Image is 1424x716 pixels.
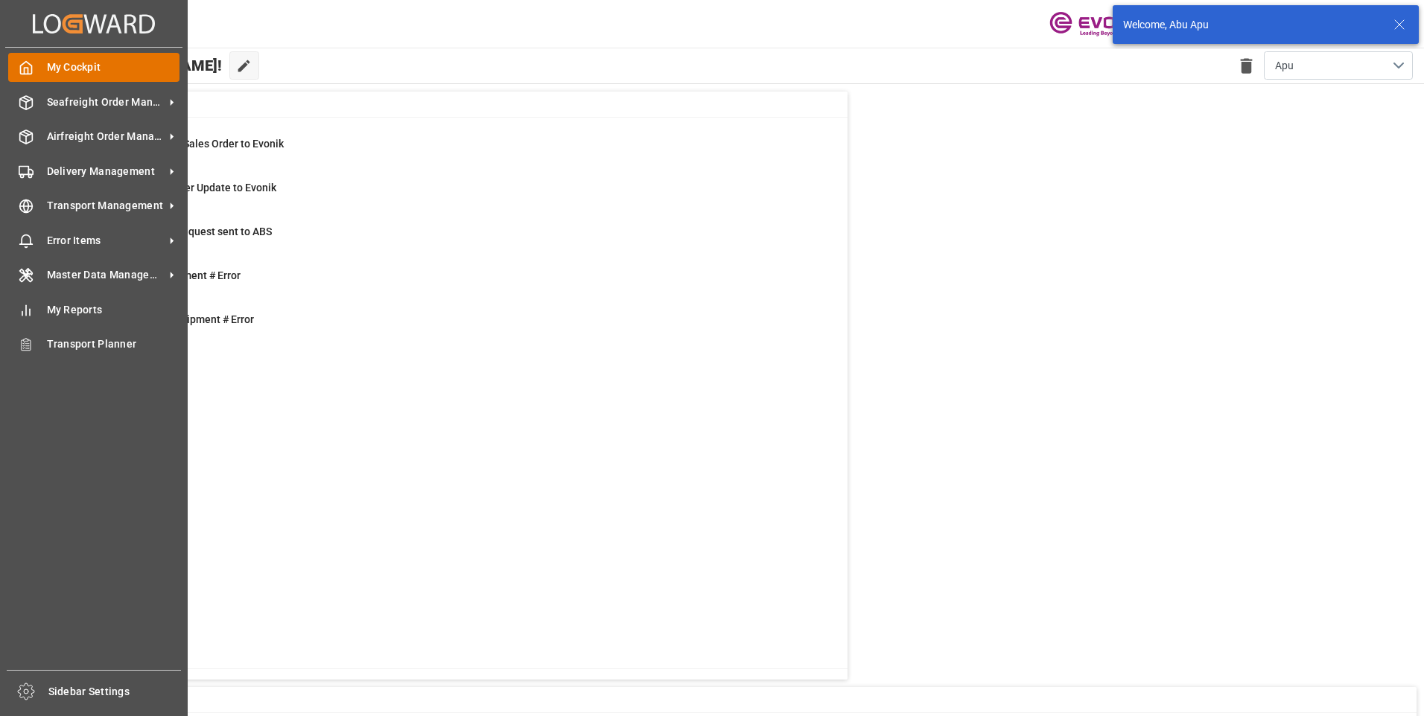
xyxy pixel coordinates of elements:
a: My Reports [8,295,179,324]
span: Airfreight Order Management [47,129,165,144]
span: Hello [PERSON_NAME]! [62,51,222,80]
a: My Cockpit [8,53,179,82]
span: Pending Bkg Request sent to ABS [114,226,272,237]
div: Welcome, Abu Apu [1123,17,1379,33]
button: open menu [1264,51,1413,80]
span: Apu [1275,58,1294,74]
span: Master Data Management [47,267,165,283]
span: Error Sales Order Update to Evonik [114,182,276,194]
img: Evonik-brand-mark-Deep-Purple-RGB.jpeg_1700498283.jpeg [1049,11,1146,37]
span: Transport Management [47,198,165,214]
span: My Reports [47,302,180,318]
span: My Cockpit [47,60,180,75]
a: 0Pending Bkg Request sent to ABSShipment [77,224,829,255]
a: 0Error Sales Order Update to EvonikShipment [77,180,829,211]
span: Delivery Management [47,164,165,179]
a: 1TU : Pre-Leg Shipment # ErrorTransport Unit [77,312,829,343]
a: 1Error on Initial Sales Order to EvonikShipment [77,136,829,167]
span: Error Items [47,233,165,249]
span: Sidebar Settings [48,684,182,700]
span: Seafreight Order Management [47,95,165,110]
span: Error on Initial Sales Order to Evonik [114,138,284,150]
a: Transport Planner [8,330,179,359]
span: Transport Planner [47,336,180,352]
a: 4Main-Leg Shipment # ErrorShipment [77,268,829,299]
